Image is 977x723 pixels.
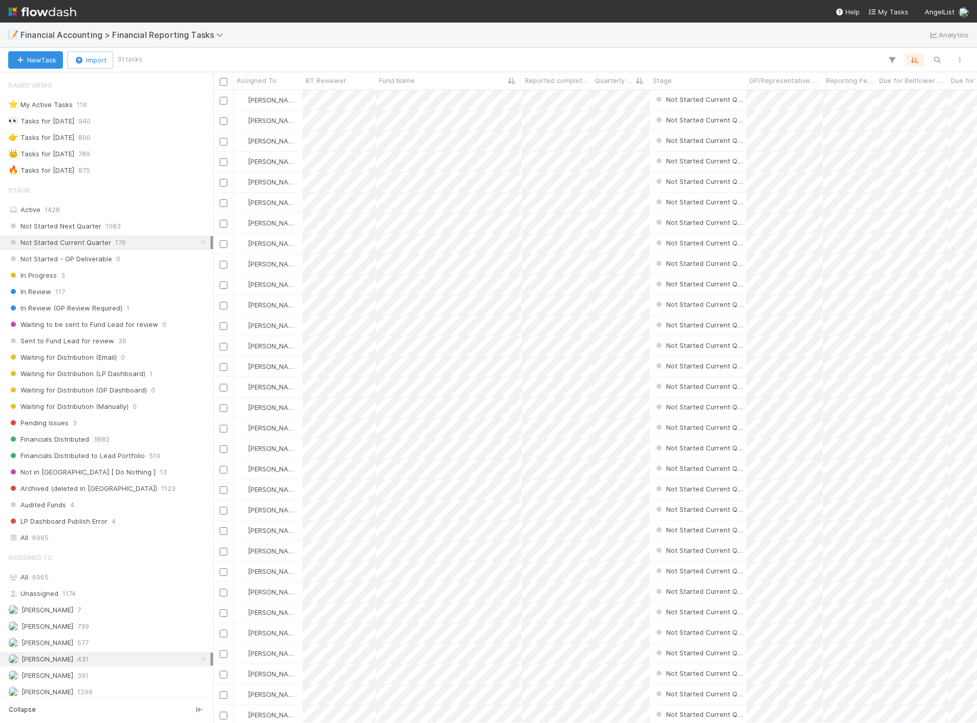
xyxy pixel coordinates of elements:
div: [PERSON_NAME] [238,566,298,576]
span: 116 [77,98,87,111]
span: 391 [77,669,89,682]
input: Toggle Row Selected [220,240,227,248]
span: Financials Distributed [8,433,89,446]
img: avatar_c7c7de23-09de-42ad-8e02-7981c37ee075.png [238,588,246,596]
input: Toggle Row Selected [220,158,227,166]
div: [PERSON_NAME] [238,259,298,269]
div: [PERSON_NAME] [238,218,298,228]
div: Not Started Current Quarter [654,320,746,330]
div: [PERSON_NAME] [238,402,298,412]
img: avatar_c7c7de23-09de-42ad-8e02-7981c37ee075.png [238,301,246,309]
div: [PERSON_NAME] [238,177,298,187]
div: Not Started Current Quarter [654,115,746,125]
span: 1428 [45,205,60,214]
span: [PERSON_NAME] [22,655,73,663]
span: 577 [77,636,89,649]
span: Waiting for Distribution (LP Dashboard) [8,367,145,380]
span: [PERSON_NAME] [248,116,300,125]
span: [PERSON_NAME] [248,342,300,350]
input: Toggle Row Selected [220,302,227,309]
input: Toggle Row Selected [220,138,227,146]
input: Toggle Row Selected [220,486,227,494]
span: Not in [GEOGRAPHIC_DATA] [ Do Nothing ] [8,466,156,479]
span: [PERSON_NAME] [248,403,300,411]
span: [PERSON_NAME] [248,260,300,268]
span: 875 [78,164,90,177]
div: [PERSON_NAME] [238,587,298,597]
span: Waiting for Distribution (Manually) [8,400,129,413]
span: In Review (GP Review Required) [8,302,122,315]
input: Toggle Row Selected [220,343,227,350]
input: Toggle Row Selected [220,384,227,391]
img: avatar_c7c7de23-09de-42ad-8e02-7981c37ee075.png [238,260,246,268]
span: [PERSON_NAME] [248,567,300,575]
div: [PERSON_NAME] [238,279,298,290]
input: Toggle Row Selected [220,609,227,617]
span: [PERSON_NAME] [248,690,300,698]
span: [PERSON_NAME] [248,383,300,391]
span: [PERSON_NAME] [248,506,300,514]
div: [PERSON_NAME] [238,361,298,371]
span: Not Started Current Quarter [654,198,757,206]
div: Not Started Current Quarter [654,402,746,412]
img: avatar_c7c7de23-09de-42ad-8e02-7981c37ee075.png [238,506,246,514]
input: Toggle Row Selected [220,671,227,678]
input: Toggle Row Selected [220,445,227,453]
span: 0 [116,253,120,265]
span: Archived (deleted in [GEOGRAPHIC_DATA]) [8,482,157,495]
img: avatar_c7c7de23-09de-42ad-8e02-7981c37ee075.png [238,362,246,370]
input: Toggle Row Selected [220,179,227,187]
span: Not Started Current Quarter [654,649,757,657]
span: 0 [121,351,125,364]
input: Toggle Row Selected [220,712,227,719]
img: avatar_c7c7de23-09de-42ad-8e02-7981c37ee075.png [238,567,246,575]
div: [PERSON_NAME] [238,300,298,310]
span: 0 [133,400,137,413]
input: Toggle All Rows Selected [220,78,227,86]
div: Not Started Current Quarter [654,361,746,371]
div: [PERSON_NAME] [238,689,298,699]
span: 6965 [32,573,49,581]
button: Import [67,51,113,69]
div: Not Started Current Quarter [654,258,746,268]
img: avatar_c7c7de23-09de-42ad-8e02-7981c37ee075.png [238,547,246,555]
img: avatar_c7c7de23-09de-42ad-8e02-7981c37ee075.png [238,239,246,247]
span: Not Started Current Quarter [654,136,757,144]
span: Assigned To [8,547,53,568]
span: BT Reviewer [306,75,346,86]
div: [PERSON_NAME] [238,464,298,474]
span: LP Dashboard Publish Error [8,515,108,528]
span: [PERSON_NAME] [248,96,300,104]
span: [PERSON_NAME] [248,670,300,678]
img: avatar_c7c7de23-09de-42ad-8e02-7981c37ee075.png [238,280,246,288]
span: Not Started Current Quarter [654,710,757,718]
div: Not Started Current Quarter [654,668,746,678]
input: Toggle Row Selected [220,117,227,125]
div: Not Started Current Quarter [654,566,746,576]
img: avatar_030f5503-c087-43c2-95d1-dd8963b2926c.png [8,637,18,648]
div: My Active Tasks [8,98,73,111]
span: [PERSON_NAME] [248,485,300,493]
span: Not Started Current Quarter [654,300,757,308]
span: Waiting for Distribution (GP Dashboard) [8,384,147,397]
span: Not Started Current Quarter [654,341,757,349]
div: [PERSON_NAME] [238,443,298,453]
img: avatar_c7c7de23-09de-42ad-8e02-7981c37ee075.png [238,424,246,432]
span: [PERSON_NAME] [248,178,300,186]
span: [PERSON_NAME] [248,239,300,247]
img: avatar_c7c7de23-09de-42ad-8e02-7981c37ee075.png [238,198,246,206]
span: 1123 [161,482,176,495]
div: [PERSON_NAME] [238,136,298,146]
span: Not Started Next Quarter [8,220,101,233]
span: [PERSON_NAME] [248,301,300,309]
div: Not Started Current Quarter [654,627,746,637]
input: Toggle Row Selected [220,507,227,514]
img: avatar_c7c7de23-09de-42ad-8e02-7981c37ee075.png [238,629,246,637]
span: [PERSON_NAME] [22,622,73,630]
span: Sent to Fund Lead for review [8,335,114,347]
div: Not Started Current Quarter [654,422,746,432]
img: avatar_c7c7de23-09de-42ad-8e02-7981c37ee075.png [238,342,246,350]
input: Toggle Row Selected [220,650,227,658]
img: avatar_c7c7de23-09de-42ad-8e02-7981c37ee075.png [238,96,246,104]
button: NewTask [8,51,63,69]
